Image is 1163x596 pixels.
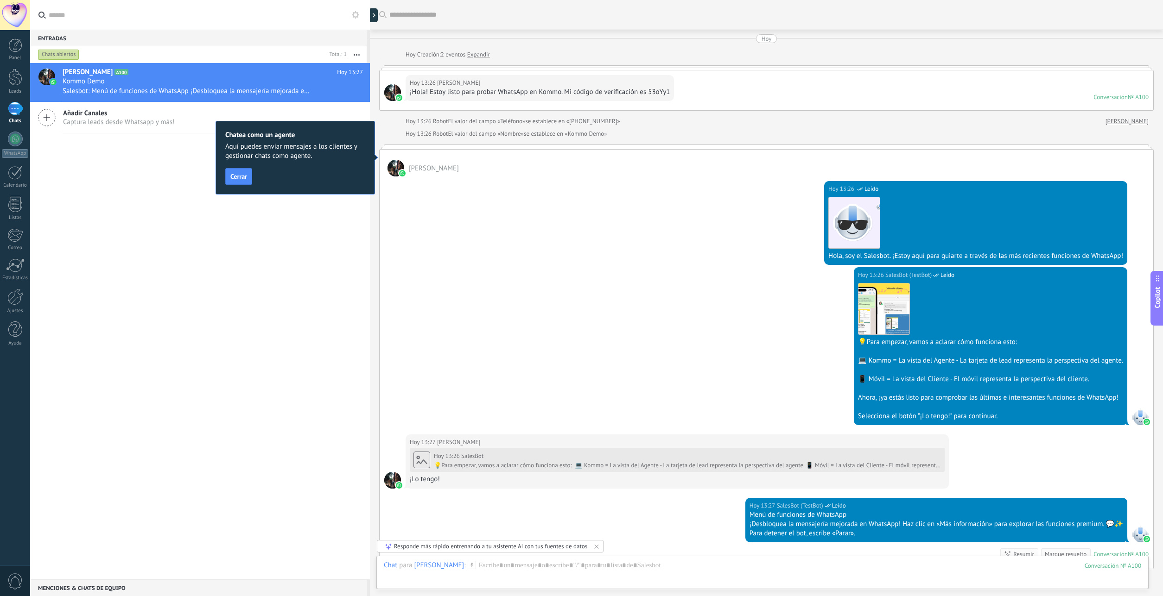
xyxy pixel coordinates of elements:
button: Cerrar [225,168,252,185]
span: Kommo Demo [63,77,105,86]
img: waba.svg [1144,536,1150,542]
div: Hoy 13:26 [434,452,461,460]
div: Hoy 13:27 [410,438,437,447]
div: Entradas [30,30,367,46]
div: Listas [2,215,29,221]
span: Aquí puedes enviar mensajes a los clientes y gestionar chats como agente. [225,142,365,161]
span: Añadir Canales [63,109,175,118]
img: e661be31-6e53-44cc-9489-63ad9c87c62a [858,283,909,334]
span: Robot [433,130,448,138]
span: Salesbot: Menú de funciones de WhatsApp ¡Desbloquea la mensajería mejorada en WhatsApp! Haz clic ... [63,87,312,95]
span: Copilot [1153,287,1162,308]
div: 💡Para empezar, vamos a aclarar cómo funciona esto: 💻 Kommo = La vista del Agente - La tarjeta de ... [434,462,941,469]
div: Responde más rápido entrenando a tu asistente AI con tus fuentes de datos [394,542,587,550]
div: Chats [2,118,29,124]
div: Menciones & Chats de equipo [30,579,367,596]
img: waba.svg [396,482,402,489]
div: WhatsApp [2,149,28,158]
span: [PERSON_NAME] [63,68,113,77]
img: waba.svg [396,94,402,101]
a: [PERSON_NAME] [1106,117,1149,126]
div: Marque resuelto [1045,550,1087,558]
span: El valor del campo «Nombre» [448,129,524,138]
div: Leads [2,88,29,94]
span: Sergio Granados [388,160,404,176]
span: Sergio Granados [437,78,480,88]
div: № A100 [1128,550,1149,558]
div: Hoy 13:26 [828,184,856,194]
a: avataricon[PERSON_NAME]A100Hoy 13:27Kommo DemoSalesbot: Menú de funciones de WhatsApp ¡Desbloquea... [30,63,370,102]
div: ¡Desbloquea la mensajería mejorada en WhatsApp! Haz clic en «Más información» para explorar las f... [750,520,1123,529]
span: para [399,561,412,570]
div: Total: 1 [326,50,347,59]
span: se establece en «[PHONE_NUMBER]» [525,117,620,126]
span: 2 eventos [441,50,465,59]
div: 📱 Móvil = La vista del Cliente - El móvil representa la perspectiva del cliente. [858,375,1123,384]
span: Leído [864,184,878,194]
div: Hola, soy el Salesbot. ¡Estoy aquí para guiarte a través de las más recientes funciones de WhatsApp! [828,251,1123,261]
span: SalesBot (TestBot) [777,501,823,510]
span: Leído [941,270,954,280]
div: Correo [2,245,29,251]
div: Ayuda [2,340,29,346]
img: 183.png [829,197,880,248]
div: Panel [2,55,29,61]
div: Hoy [406,50,417,59]
div: Hoy 13:26 [406,117,433,126]
span: El valor del campo «Teléfono» [448,117,526,126]
div: Conversación [1093,550,1128,558]
span: se establece en «Kommo Demo» [524,129,607,138]
span: SalesBot [1132,526,1149,542]
a: Expandir [467,50,490,59]
span: Cerrar [230,173,247,180]
div: Sergio Granados [414,561,464,569]
div: ¡Lo tengo! [410,475,945,484]
div: 💡Para empezar, vamos a aclarar cómo funciona esto: [858,338,1123,347]
div: Hoy 13:26 [406,129,433,138]
div: Calendario [2,182,29,188]
div: № A100 [1128,93,1149,101]
span: Leído [832,501,846,510]
div: Resumir [1013,550,1034,558]
div: Mostrar [369,8,378,22]
div: 💻 Kommo = La vista del Agente - La tarjeta de lead representa la perspectiva del agente. [858,356,1123,365]
img: waba.svg [399,170,406,176]
span: Hoy 13:27 [337,68,363,77]
div: Hoy [762,34,772,43]
div: Hoy 13:26 [858,270,885,280]
span: Sergio Granados [384,472,401,489]
img: waba.svg [1144,419,1150,425]
span: SalesBot (TestBot) [885,270,932,280]
div: Conversación [1093,93,1128,101]
span: Sergio Granados [384,84,401,101]
div: Chats abiertos [38,49,79,60]
div: Selecciona el botón "¡Lo tengo!" para continuar. [858,412,1123,421]
button: Más [347,46,367,63]
span: SalesBot [1132,408,1149,425]
div: Para detener el bot, escribe «Parar». [750,529,1123,538]
div: Ajustes [2,308,29,314]
span: Sergio Granados [409,164,459,173]
div: ¡Hola! Estoy listo para probar WhatsApp en Kommo. Mi código de verificación es 53oYy1 [410,88,670,97]
div: Ahora, ¡ya estás listo para comprobar las últimas e interesantes funciones de WhatsApp! [858,393,1123,402]
span: : [464,561,465,570]
h2: Chatea como un agente [225,131,365,139]
div: 100 [1085,562,1141,570]
div: Hoy 13:27 [750,501,777,510]
div: Creación: [406,50,490,59]
span: Sergio Granados [437,438,480,447]
div: Hoy 13:26 [410,78,437,88]
span: Robot [433,117,448,125]
img: icon [50,79,57,85]
span: Captura leads desde Whatsapp y más! [63,118,175,126]
div: Menú de funciones de WhatsApp [750,510,1123,520]
div: Estadísticas [2,275,29,281]
span: SalesBot [461,452,483,460]
span: A100 [114,69,128,75]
